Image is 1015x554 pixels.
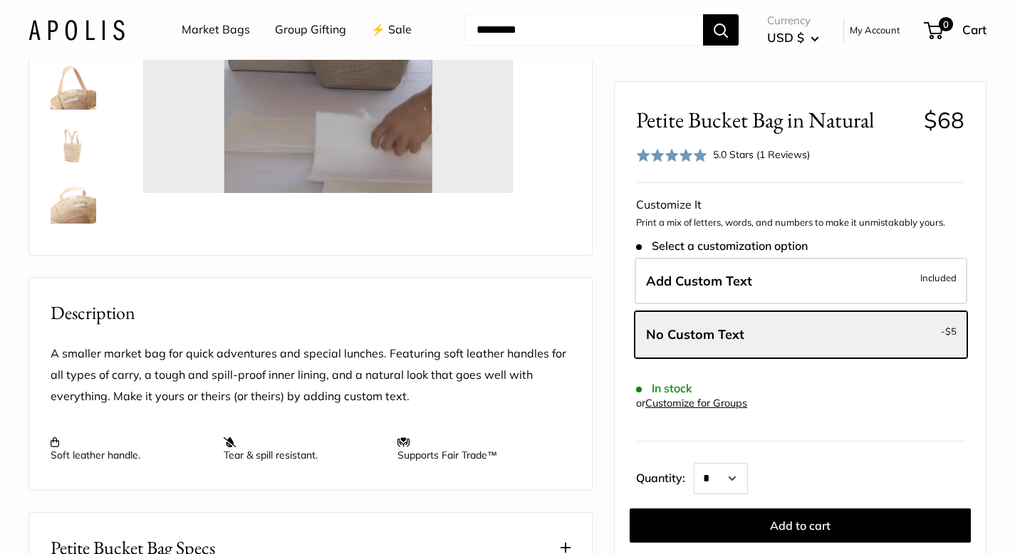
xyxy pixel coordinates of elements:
a: 0 Cart [925,19,987,41]
span: Add Custom Text [646,273,752,289]
p: Supports Fair Trade™ [397,436,556,461]
span: 0 [939,17,953,31]
img: Petite Bucket Bag in Natural [51,178,96,224]
img: Petite Bucket Bag in Natural [51,235,96,281]
label: Quantity: [636,459,694,494]
button: Search [703,14,739,46]
a: Petite Bucket Bag in Natural [48,118,99,169]
span: Currency [767,11,819,31]
img: Petite Bucket Bag in Natural [51,121,96,167]
div: or [636,394,747,413]
iframe: Sign Up via Text for Offers [11,500,152,543]
span: Petite Bucket Bag in Natural [636,107,913,133]
span: $68 [924,106,964,134]
button: Add to cart [630,508,971,543]
span: Included [920,269,957,286]
a: Petite Bucket Bag in Natural [48,232,99,283]
p: A smaller market bag for quick adventures and special lunches. Featuring soft leather handles for... [51,343,571,407]
span: - [941,323,957,340]
div: 5.0 Stars (1 Reviews) [636,145,810,165]
a: Group Gifting [275,19,346,41]
span: USD $ [767,30,804,45]
div: Customize It [636,194,964,216]
button: USD $ [767,26,819,49]
img: Petite Bucket Bag in Natural [51,64,96,110]
label: Add Custom Text [635,258,967,305]
div: 5.0 Stars (1 Reviews) [713,147,810,162]
span: No Custom Text [646,326,744,343]
span: Cart [962,22,987,37]
a: Petite Bucket Bag in Natural [48,175,99,226]
a: Customize for Groups [645,397,747,409]
input: Search... [465,14,703,46]
span: In stock [636,382,692,395]
img: Apolis [28,19,125,40]
a: Market Bags [182,19,250,41]
a: ⚡️ Sale [371,19,412,41]
label: Leave Blank [635,311,967,358]
span: Select a customization option [636,239,808,252]
a: Petite Bucket Bag in Natural [48,61,99,113]
p: Soft leather handle. [51,436,209,461]
h2: Description [51,299,571,327]
p: Print a mix of letters, words, and numbers to make it unmistakably yours. [636,216,964,230]
p: Tear & spill resistant. [224,436,382,461]
a: My Account [850,21,900,38]
span: $5 [945,325,957,337]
